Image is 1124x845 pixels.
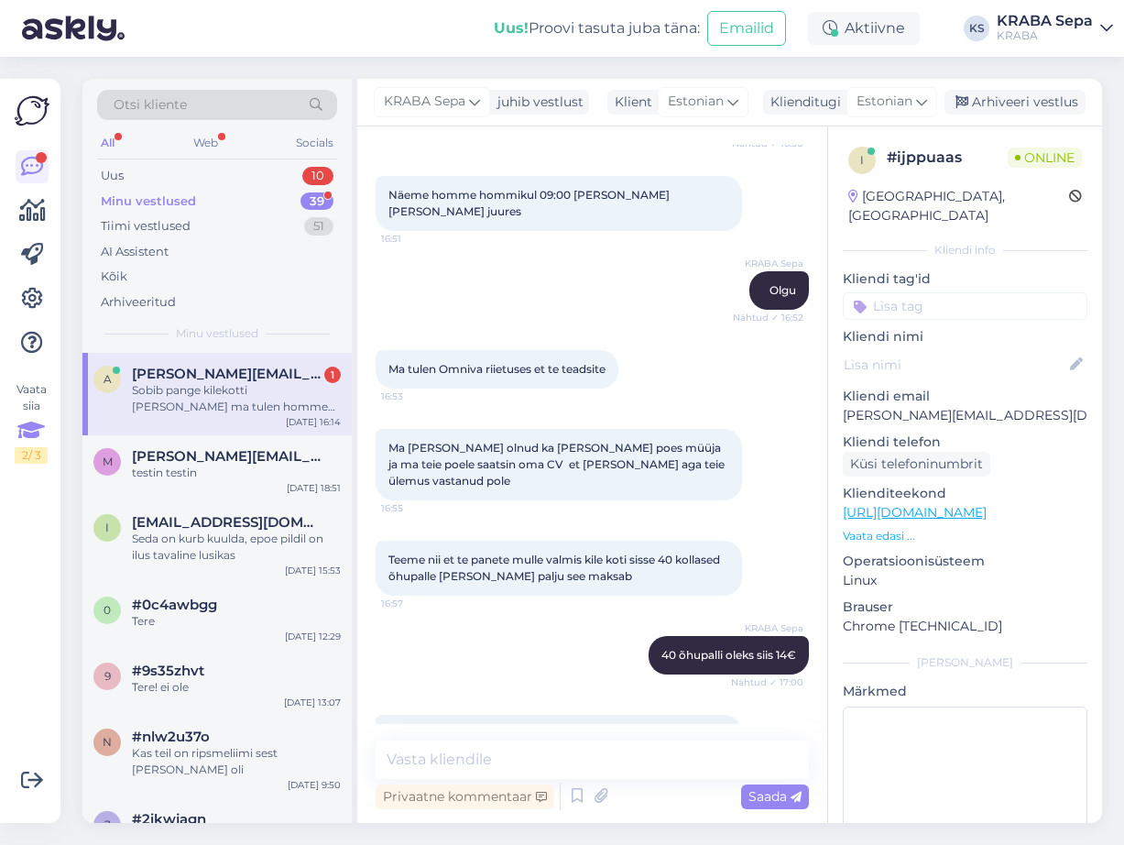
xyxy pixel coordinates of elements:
[843,452,990,477] div: Küsi telefoninumbrit
[132,745,341,778] div: Kas teil on ripsmeliimi sest [PERSON_NAME] oli
[132,514,322,531] span: ivitriin@gmail.com
[843,682,1087,701] p: Märkmed
[735,257,803,270] span: KRABA Sepa
[101,293,176,312] div: Arhiveeritud
[101,243,169,261] div: AI Assistent
[104,603,111,617] span: 0
[104,669,111,683] span: 9
[132,382,341,415] div: Sobib pange kilekotti [PERSON_NAME] ma tulen homme hommikul järgi
[101,268,127,286] div: Kõik
[843,327,1087,346] p: Kliendi nimi
[15,381,48,464] div: Vaata siia
[176,325,258,342] span: Minu vestlused
[388,441,727,488] span: Ma [PERSON_NAME] olnud ka [PERSON_NAME] poes müüja ja ma teie poele saatsin oma CV et [PERSON_NAM...
[132,663,204,679] span: #9s35zhvt
[376,785,554,809] div: Privaatne kommentaar
[388,362,606,376] span: Ma tulen Omniva riietuses et te teadsite
[964,16,989,41] div: KS
[843,292,1087,320] input: Lisa tag
[494,17,700,39] div: Proovi tasuta juba täna:
[105,521,109,534] span: i
[607,93,652,112] div: Klient
[132,613,341,630] div: Tere
[843,504,987,521] a: [URL][DOMAIN_NAME]
[15,447,48,464] div: 2 / 3
[843,484,1087,503] p: Klienditeekond
[381,501,450,515] span: 16:55
[748,788,802,805] span: Saada
[843,654,1087,671] div: [PERSON_NAME]
[843,528,1087,544] p: Vaata edasi ...
[843,269,1087,289] p: Kliendi tag'id
[763,93,841,112] div: Klienditugi
[132,366,322,382] span: allan.matt19@gmail.com
[843,552,1087,571] p: Operatsioonisüsteem
[101,192,196,211] div: Minu vestlused
[997,14,1113,43] a: KRABA SepaKRABA
[668,92,724,112] span: Estonian
[731,675,803,689] span: Nähtud ✓ 17:00
[381,232,450,246] span: 16:51
[132,531,341,564] div: Seda on kurb kuulda, epoe pildil on ilus tavaline lusikas
[292,131,337,155] div: Socials
[300,192,333,211] div: 39
[808,12,920,45] div: Aktiivne
[114,95,187,115] span: Otsi kliente
[843,571,1087,590] p: Linux
[843,406,1087,425] p: [PERSON_NAME][EMAIL_ADDRESS][DOMAIN_NAME]
[285,630,341,643] div: [DATE] 12:29
[735,621,803,635] span: KRABA Sepa
[101,217,191,236] div: Tiimi vestlused
[857,92,912,112] span: Estonian
[97,131,118,155] div: All
[843,387,1087,406] p: Kliendi email
[132,679,341,696] div: Tere! ei ole
[388,188,672,218] span: Näeme homme hommikul 09:00 [PERSON_NAME] [PERSON_NAME] juures
[494,19,529,37] b: Uus!
[285,564,341,577] div: [DATE] 15:53
[844,355,1066,375] input: Lisa nimi
[288,778,341,792] div: [DATE] 9:50
[733,311,803,324] span: Nähtud ✓ 16:52
[384,92,465,112] span: KRABA Sepa
[302,167,333,185] div: 10
[843,433,1087,452] p: Kliendi telefon
[388,553,723,583] span: Teeme nii et te panete mulle valmis kile koti sisse 40 kollased õhupalle [PERSON_NAME] palju see ...
[132,811,206,828] span: #2ikwjagn
[860,153,864,167] span: i
[103,735,112,749] span: n
[284,696,341,709] div: [DATE] 13:07
[944,90,1086,115] div: Arhiveeri vestlus
[769,283,796,297] span: Olgu
[843,617,1087,636] p: Chrome [TECHNICAL_ID]
[843,242,1087,258] div: Kliendi info
[287,481,341,495] div: [DATE] 18:51
[15,93,49,128] img: Askly Logo
[104,818,111,831] span: 2
[132,729,210,745] span: #nlw2u37o
[661,648,796,662] span: 40 õhupalli oleks siis 14€
[101,167,124,185] div: Uus
[132,448,322,465] span: mariela.rampe11@gmail.com
[848,187,1069,225] div: [GEOGRAPHIC_DATA], [GEOGRAPHIC_DATA]
[997,28,1093,43] div: KRABA
[324,367,341,383] div: 1
[707,11,786,46] button: Emailid
[132,597,217,613] span: #0c4awbgg
[381,597,450,610] span: 16:57
[490,93,584,112] div: juhib vestlust
[104,372,112,386] span: a
[1008,148,1082,168] span: Online
[887,147,1008,169] div: # ijppuaas
[997,14,1093,28] div: KRABA Sepa
[304,217,333,236] div: 51
[286,415,341,429] div: [DATE] 16:14
[103,455,113,468] span: m
[190,131,222,155] div: Web
[843,598,1087,617] p: Brauser
[132,465,341,481] div: testin testin
[381,390,450,403] span: 16:53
